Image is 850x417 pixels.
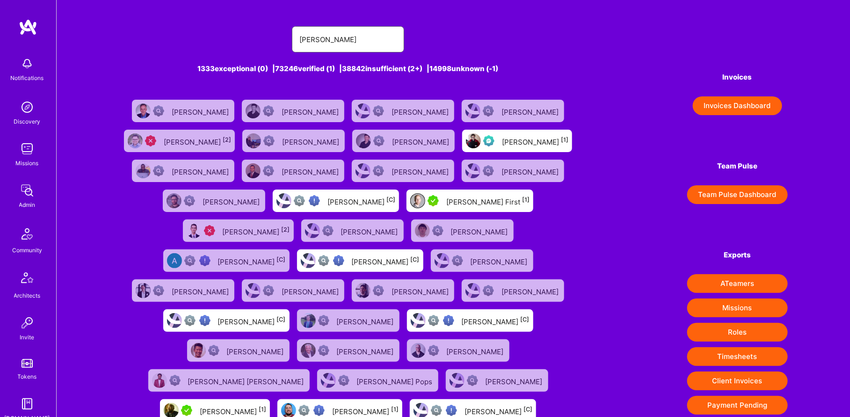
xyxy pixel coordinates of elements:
[338,375,349,386] img: Not Scrubbed
[16,158,39,168] div: Missions
[199,255,211,266] img: High Potential User
[263,165,274,176] img: Not Scrubbed
[687,251,788,259] h4: Exports
[187,223,202,238] img: User Avatar
[298,405,310,416] img: Not fully vetted
[263,285,274,296] img: Not Scrubbed
[446,405,457,416] img: High Potential User
[501,165,560,177] div: [PERSON_NAME]
[327,195,395,207] div: [PERSON_NAME]
[410,193,425,208] img: User Avatar
[282,285,341,297] div: [PERSON_NAME]
[282,105,341,117] div: [PERSON_NAME]
[120,126,239,156] a: User AvatarUnqualified[PERSON_NAME][2]
[337,315,396,327] div: [PERSON_NAME]
[128,133,143,148] img: User Avatar
[12,245,42,255] div: Community
[403,336,513,366] a: User AvatarNot Scrubbed[PERSON_NAME]
[483,165,494,176] img: Not Scrubbed
[179,216,298,246] a: User AvatarUnqualified[PERSON_NAME][2]
[458,96,568,126] a: User AvatarNot Scrubbed[PERSON_NAME]
[403,306,537,336] a: User AvatarNot fully vettedHigh Potential User[PERSON_NAME][C]
[20,332,35,342] div: Invite
[693,96,782,115] button: Invoices Dashboard
[458,156,568,186] a: User AvatarNot Scrubbed[PERSON_NAME]
[153,165,164,176] img: Not Scrubbed
[172,105,231,117] div: [PERSON_NAME]
[172,165,231,177] div: [PERSON_NAME]
[11,73,44,83] div: Notifications
[348,276,458,306] a: User AvatarNot Scrubbed[PERSON_NAME]
[415,223,430,238] img: User Avatar
[446,195,530,207] div: [PERSON_NAME] First
[223,225,290,237] div: [PERSON_NAME]
[471,255,530,267] div: [PERSON_NAME]
[341,225,400,237] div: [PERSON_NAME]
[348,96,458,126] a: User AvatarNot Scrubbed[PERSON_NAME]
[259,406,266,413] sup: [1]
[501,285,560,297] div: [PERSON_NAME]
[356,283,371,298] img: User Avatar
[411,343,426,358] img: User Avatar
[357,374,435,387] div: [PERSON_NAME] Pops
[169,375,181,386] img: Not Scrubbed
[458,126,576,156] a: User AvatarEvaluation Call Pending[PERSON_NAME][1]
[450,373,465,388] img: User Avatar
[294,195,305,206] img: Not fully vetted
[431,405,442,416] img: Not fully vetted
[18,181,36,200] img: admin teamwork
[18,314,36,332] img: Invite
[208,345,219,356] img: Not Scrubbed
[392,285,450,297] div: [PERSON_NAME]
[184,255,196,266] img: Not fully vetted
[128,156,238,186] a: User AvatarNot Scrubbed[PERSON_NAME]
[687,347,788,366] button: Timesheets
[172,285,231,297] div: [PERSON_NAME]
[301,253,316,268] img: User Avatar
[301,343,316,358] img: User Avatar
[521,316,530,323] sup: [C]
[269,186,403,216] a: User AvatarNot fully vettedHigh Potential User[PERSON_NAME][C]
[428,315,439,326] img: Not fully vetted
[321,373,336,388] img: User Avatar
[19,19,37,36] img: logo
[432,225,443,236] img: Not Scrubbed
[128,96,238,126] a: User AvatarNot Scrubbed[PERSON_NAME]
[427,246,537,276] a: User AvatarNot Scrubbed[PERSON_NAME]
[348,156,458,186] a: User AvatarNot Scrubbed[PERSON_NAME]
[164,135,231,147] div: [PERSON_NAME]
[407,216,517,246] a: User AvatarNot Scrubbed[PERSON_NAME]
[145,135,156,146] img: Unqualified
[435,253,450,268] img: User Avatar
[238,156,348,186] a: User AvatarNot Scrubbed[PERSON_NAME]
[391,406,399,413] sup: [1]
[277,256,286,263] sup: [C]
[246,163,261,178] img: User Avatar
[451,225,510,237] div: [PERSON_NAME]
[483,135,494,146] img: Evaluation Call Pending
[223,136,231,143] sup: [2]
[293,246,427,276] a: User AvatarNot fully vettedHigh Potential User[PERSON_NAME][C]
[687,162,788,170] h4: Team Pulse
[14,291,41,300] div: Architects
[687,299,788,317] button: Missions
[392,105,450,117] div: [PERSON_NAME]
[411,256,420,263] sup: [C]
[687,73,788,81] h4: Invoices
[153,105,164,117] img: Not Scrubbed
[428,195,439,206] img: A.Teamer in Residence
[465,163,480,178] img: User Avatar
[276,193,291,208] img: User Avatar
[687,396,788,415] button: Payment Pending
[188,374,306,387] div: [PERSON_NAME] [PERSON_NAME]
[246,103,261,118] img: User Avatar
[19,200,36,210] div: Admin
[227,344,286,357] div: [PERSON_NAME]
[403,186,537,216] a: User AvatarA.Teamer in Residence[PERSON_NAME] First[1]
[483,285,494,296] img: Not Scrubbed
[239,126,349,156] a: User AvatarNot Scrubbed[PERSON_NAME]
[318,315,329,326] img: Not Scrubbed
[373,135,385,146] img: Not Scrubbed
[183,336,293,366] a: User AvatarNot Scrubbed[PERSON_NAME]
[687,372,788,390] button: Client Invoices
